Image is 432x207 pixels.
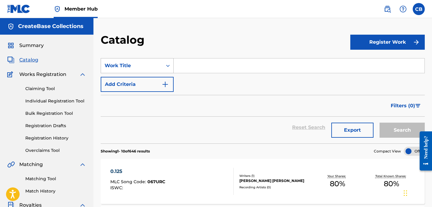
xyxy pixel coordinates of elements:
[415,127,432,175] iframe: Resource Center
[19,56,38,64] span: Catalog
[399,5,407,13] img: help
[105,62,159,69] div: Work Title
[79,161,86,168] img: expand
[101,33,147,47] h2: Catalog
[381,3,393,15] a: Public Search
[19,42,44,49] span: Summary
[387,98,425,113] button: Filters (0)
[25,98,86,104] a: Individual Registration Tool
[239,185,311,190] div: Recording Artists ( 0 )
[384,178,399,189] span: 80 %
[7,71,15,78] img: Works Registration
[54,5,61,13] img: Top Rightsholder
[413,3,425,15] div: User Menu
[7,56,14,64] img: Catalog
[7,5,30,13] img: MLC Logo
[239,178,311,183] div: [PERSON_NAME] [PERSON_NAME]
[162,81,169,88] img: 9d2ae6d4665cec9f34b9.svg
[65,5,98,12] span: Member Hub
[391,102,415,109] span: Filters ( 0 )
[413,39,420,46] img: f7272a7cc735f4ea7f67.svg
[110,168,165,175] div: 0.125
[25,176,86,182] a: Matching Tool
[25,123,86,129] a: Registration Drafts
[7,23,14,30] img: Accounts
[110,179,147,184] span: MLC Song Code :
[402,178,432,207] iframe: Chat Widget
[350,35,425,50] button: Register Work
[7,42,14,49] img: Summary
[25,147,86,154] a: Overclaims Tool
[101,58,425,143] form: Search Form
[25,86,86,92] a: Claiming Tool
[19,161,43,168] span: Matching
[110,185,125,190] span: ISWC :
[18,23,84,30] h5: CreateBase Collections
[7,56,38,64] a: CatalogCatalog
[415,104,421,108] img: filter
[374,149,401,154] span: Compact View
[7,161,15,168] img: Matching
[101,159,425,204] a: 0.125MLC Song Code:067URCISWC:Writers (1)[PERSON_NAME] [PERSON_NAME]Recording Artists (0)Your Sha...
[25,188,86,194] a: Match History
[404,184,407,202] div: Drag
[239,174,311,178] div: Writers ( 1 )
[397,3,409,15] div: Help
[375,174,408,178] p: Total Known Shares:
[7,42,44,49] a: SummarySummary
[19,71,66,78] span: Works Registration
[79,71,86,78] img: expand
[331,123,374,138] button: Export
[330,178,345,189] span: 80 %
[384,5,391,13] img: search
[25,110,86,117] a: Bulk Registration Tool
[101,77,174,92] button: Add Criteria
[101,149,150,154] p: Showing 1 - 10 of 646 results
[25,135,86,141] a: Registration History
[327,174,347,178] p: Your Shares:
[147,179,165,184] span: 067URC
